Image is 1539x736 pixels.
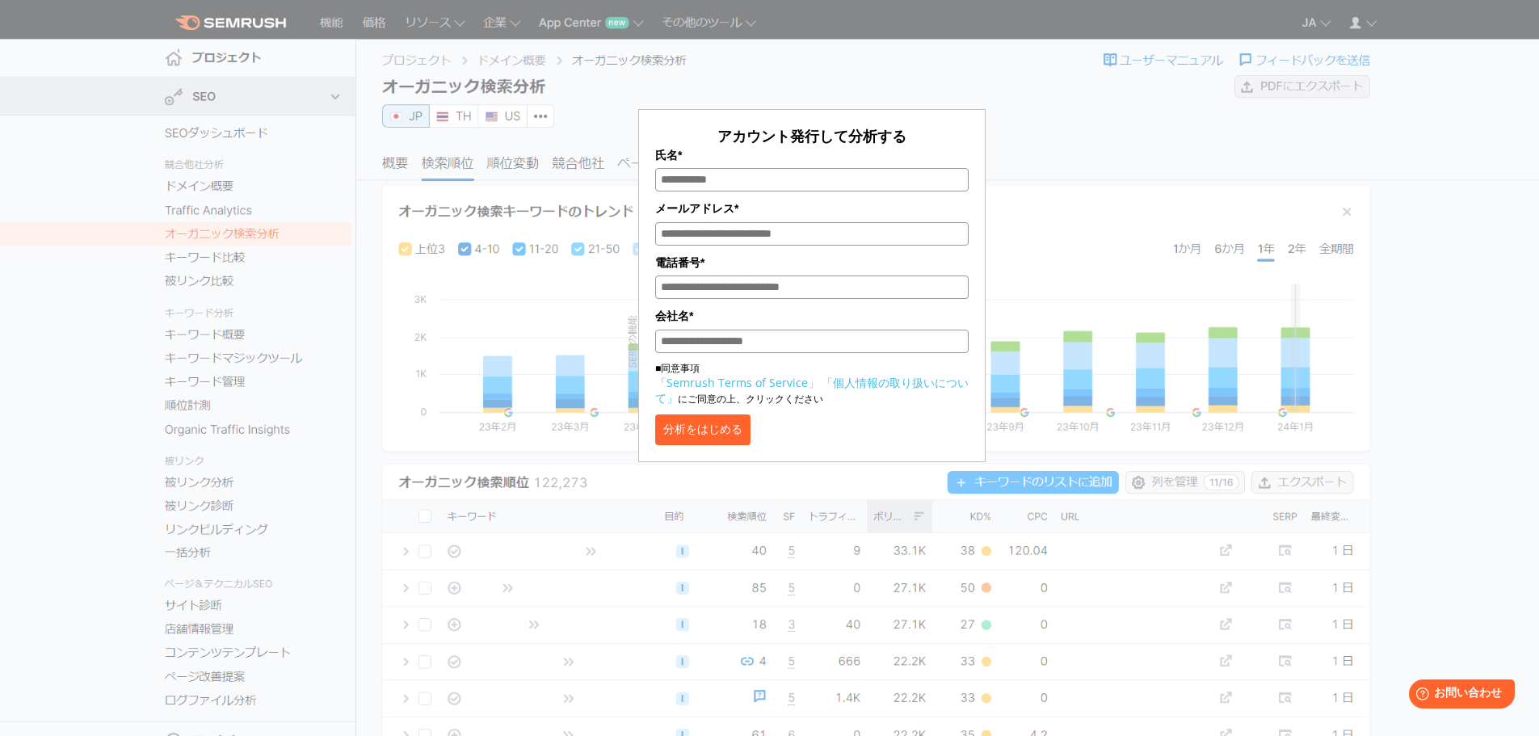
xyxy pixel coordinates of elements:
[655,254,969,271] label: 電話番号*
[717,126,906,145] span: アカウント発行して分析する
[1395,673,1521,718] iframe: Help widget launcher
[655,200,969,217] label: メールアドレス*
[655,375,819,390] a: 「Semrush Terms of Service」
[655,414,751,445] button: 分析をはじめる
[655,361,969,406] p: ■同意事項 にご同意の上、クリックください
[655,375,969,406] a: 「個人情報の取り扱いについて」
